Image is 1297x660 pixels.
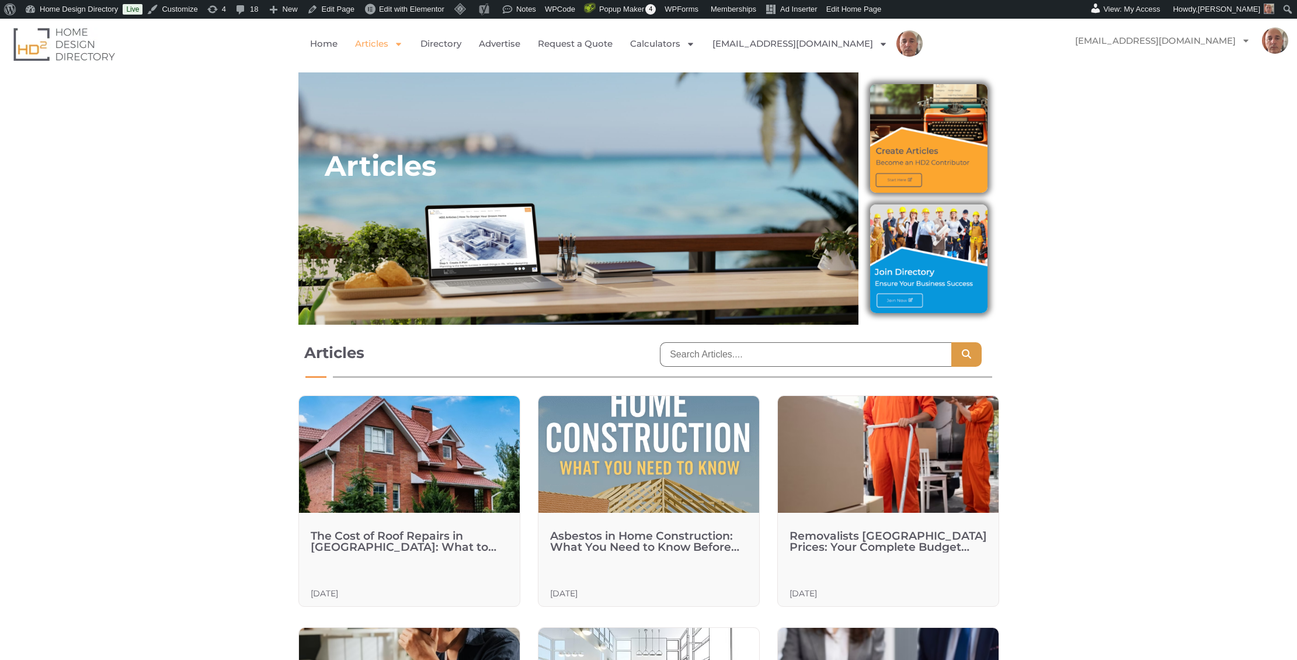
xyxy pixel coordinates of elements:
[550,589,578,598] h3: [DATE]
[479,30,520,57] a: Advertise
[550,529,739,565] a: Asbestos in Home Construction: What You Need to Know Before You Build or Renovate
[896,30,923,57] img: Mark Czernkowski
[355,30,403,57] a: Articles
[712,30,888,57] a: [EMAIL_ADDRESS][DOMAIN_NAME]
[420,30,461,57] a: Directory
[538,30,613,57] a: Request a Quote
[1063,27,1288,54] nav: Menu
[630,30,695,57] a: Calculators
[790,529,987,565] a: Removalists [GEOGRAPHIC_DATA] Prices: Your Complete Budget Guide
[951,342,982,367] button: Search
[311,589,338,598] h3: [DATE]
[645,4,656,15] span: 4
[870,204,987,313] img: Join Directory Homepage Link
[325,148,436,183] h2: Articles
[304,342,637,363] h1: Articles
[1262,27,1288,54] img: Mark Czernkowski
[311,529,496,565] a: The Cost of Roof Repairs in [GEOGRAPHIC_DATA]: What to Expect in [DATE]
[790,589,817,598] h3: [DATE]
[1198,5,1260,13] span: [PERSON_NAME]
[870,84,987,193] img: Create Articles Homepage Container Link
[379,5,444,13] span: Edit with Elementor
[660,342,951,367] input: Search Articles....
[310,30,338,57] a: Home
[1063,27,1262,54] a: [EMAIL_ADDRESS][DOMAIN_NAME]
[123,4,142,15] a: Live
[263,30,970,57] nav: Menu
